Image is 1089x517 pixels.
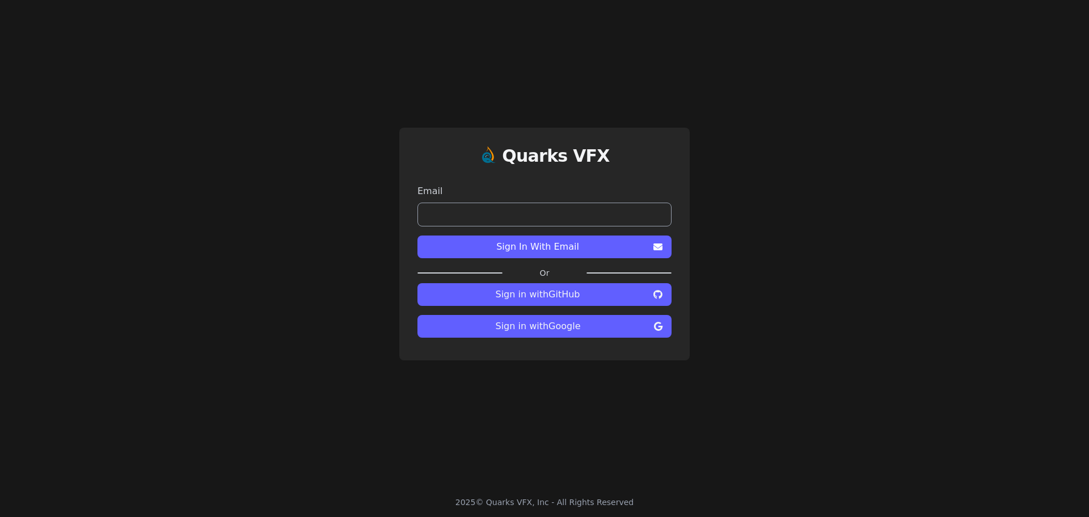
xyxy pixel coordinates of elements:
span: Sign In With Email [427,240,649,254]
button: Sign In With Email [417,236,672,258]
div: 2025 © Quarks VFX, Inc - All Rights Reserved [455,497,634,508]
label: Or [503,267,586,279]
button: Sign in withGitHub [417,283,672,306]
a: Quarks VFX [502,146,610,175]
span: Sign in with Google [427,320,649,333]
span: Sign in with GitHub [427,288,649,301]
label: Email [417,184,672,198]
button: Sign in withGoogle [417,315,672,338]
h1: Quarks VFX [502,146,610,166]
